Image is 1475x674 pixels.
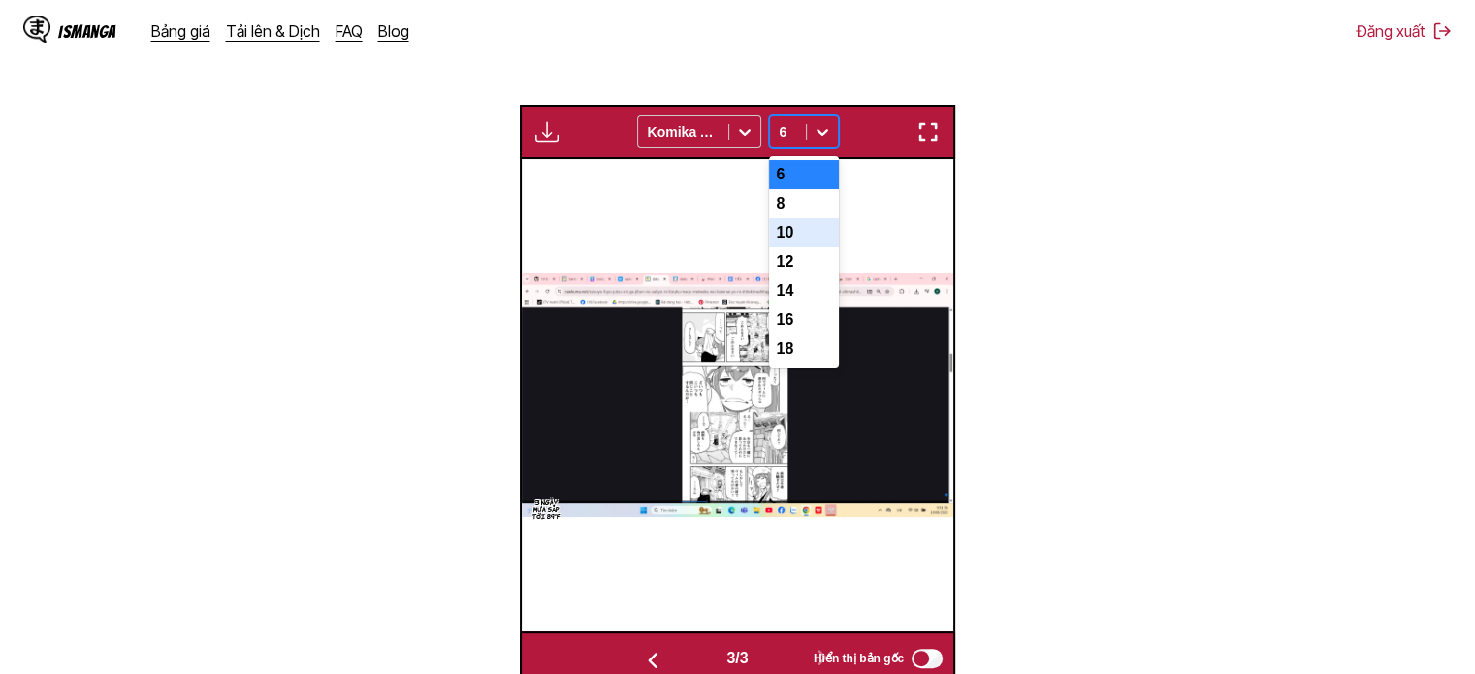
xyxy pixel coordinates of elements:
[58,22,116,41] div: IsManga
[769,276,839,305] div: 14
[151,21,210,41] a: Bảng giá
[23,16,50,43] img: IsManga Logo
[1432,21,1452,41] img: Sign out
[525,496,566,525] p: 3 Ngày mưa sắp tới 89°F
[769,305,839,335] div: 16
[912,649,943,668] input: Hiển thị bản gốc
[814,652,904,665] span: Hiển thị bản gốc
[1357,21,1452,41] button: Đăng xuất
[769,218,839,247] div: 10
[23,16,151,47] a: IsManga LogoIsManga
[726,650,748,667] span: 3 / 3
[769,335,839,364] div: 18
[521,273,952,516] img: Manga Panel
[769,247,839,276] div: 12
[378,21,409,41] a: Blog
[226,21,320,41] a: Tải lên & Dịch
[336,21,363,41] a: FAQ
[769,189,839,218] div: 8
[641,649,664,672] img: Previous page
[535,120,559,144] img: Download translated images
[769,160,839,189] div: 6
[916,120,940,144] img: Enter fullscreen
